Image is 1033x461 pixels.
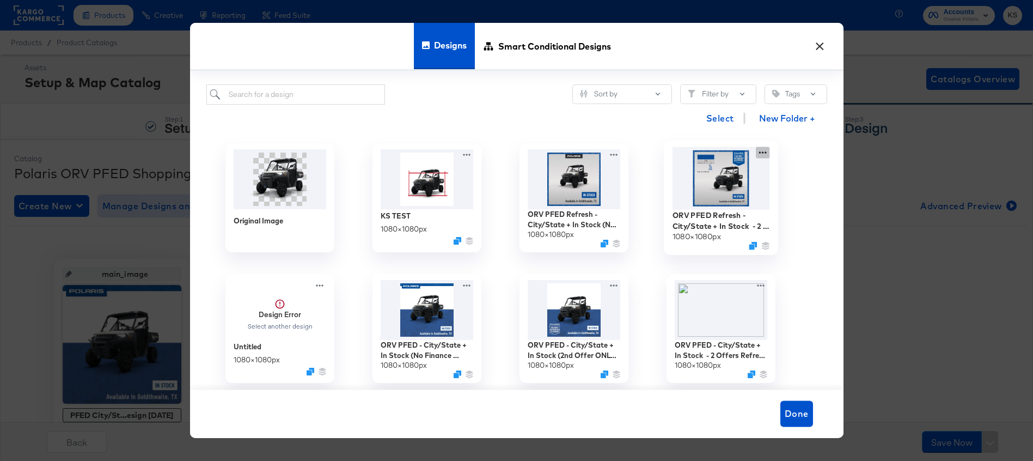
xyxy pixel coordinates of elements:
strong: Design Error [259,309,301,319]
button: TagTags [765,84,827,104]
div: Untitled [234,341,261,351]
svg: Tag [772,90,780,98]
div: Original Image [225,143,334,252]
span: Select [706,111,734,126]
div: 1080 × 1080 px [381,224,427,234]
img: kN6vdIJMVBKpuJevhB-0HQ.jpg [672,147,769,209]
svg: Duplicate [601,370,608,378]
div: 1080 × 1080 px [234,355,280,365]
span: Smart Conditional Designs [498,22,611,70]
div: ORV PFED - City/State + In Stock (No Finance Offer) + snowflake fix [381,340,473,360]
img: WdJugFNLZeVFwCgbAFytUg.jpg [528,280,620,340]
div: Original Image [234,216,283,226]
div: ORV PFED Refresh - City/State + In Stock - 2 Offers Refresh [672,210,769,231]
button: SlidersSort by [572,84,672,104]
svg: Filter [688,90,695,98]
div: 1080 × 1080 px [528,229,574,240]
span: Done [785,407,809,422]
div: ORV PFED - City/State + In Stock (2nd Offer ONLY) Refresh + snowflake fix1080×1080pxDuplicate [519,274,628,383]
svg: Duplicate [307,368,314,375]
div: ORV PFED Refresh - City/State + In Stock (No Finance Offer) [528,209,620,229]
svg: Duplicate [454,237,461,245]
div: ORV PFED Refresh - City/State + In Stock - 2 Offers Refresh1080×1080pxDuplicate [664,141,778,255]
input: Search for a design [206,84,386,105]
svg: Duplicate [601,239,608,247]
svg: Sliders [580,90,588,98]
svg: Duplicate [749,241,757,250]
button: Done [780,401,813,427]
svg: Duplicate [454,370,461,378]
div: 1080 × 1080 px [672,231,720,241]
img: 50aa_fszzaMAUhXEdJSOaQ.jpg [528,149,620,209]
img: HxWBq-X1 [675,280,767,340]
div: 1080 × 1080 px [675,360,721,371]
button: × [810,34,830,53]
img: 0JU-yA0Qf9rTTXJQ6BwaQw.jpg [381,280,473,340]
span: Designs [434,21,467,69]
button: New Folder + [750,109,824,130]
div: ORV PFED - City/State + In Stock (No Finance Offer) + snowflake fix1080×1080pxDuplicate [372,274,481,383]
button: Select [702,107,738,129]
div: ORV PFED - City/State + In Stock - 2 Offers Refresh + snowflake fix [675,340,767,360]
div: Design ErrorSelect another designUntitled1080×1080pxDuplicate [225,274,334,383]
div: 1080 × 1080 px [381,360,427,371]
button: FilterFilter by [680,84,756,104]
div: KS TEST [381,210,411,221]
div: 1080 × 1080 px [528,360,574,371]
img: XToVYkd3Tev-zlcr5wQGmg.jpg [381,149,473,209]
div: ORV PFED - City/State + In Stock - 2 Offers Refresh + snowflake fix1080×1080pxDuplicate [667,274,775,383]
div: ORV PFED Refresh - City/State + In Stock (No Finance Offer)1080×1080pxDuplicate [519,143,628,252]
img: ranger-1000-premium-my26-9d1a-mirage-beige-r26tae99aj.png [234,149,326,209]
div: Select another design [247,323,313,330]
svg: Duplicate [748,370,755,378]
div: ORV PFED - City/State + In Stock (2nd Offer ONLY) Refresh + snowflake fix [528,340,620,360]
div: KS TEST1080×1080pxDuplicate [372,143,481,252]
